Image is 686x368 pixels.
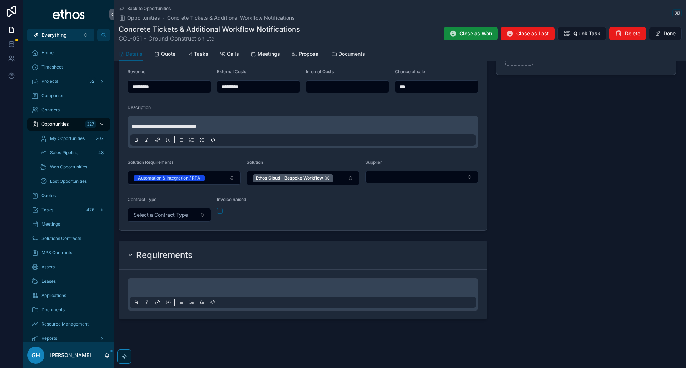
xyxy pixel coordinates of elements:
[36,175,110,188] a: Lost Opportunities
[27,104,110,116] a: Contacts
[27,218,110,231] a: Meetings
[459,30,492,37] span: Close as Won
[27,232,110,245] a: Solutions Contracts
[649,27,682,40] button: Done
[217,197,246,202] span: Invoice Raised
[50,164,87,170] span: Won Opportunities
[94,134,106,143] div: 207
[128,105,151,110] span: Description
[557,27,606,40] button: Quick Task
[119,47,143,61] a: Details
[253,174,333,182] button: Unselect 46
[516,30,549,37] span: Close as Lost
[27,332,110,345] a: Reports
[501,27,555,40] button: Close as Lost
[27,46,110,59] a: Home
[27,275,110,288] a: Leases
[41,93,64,99] span: Companies
[27,189,110,202] a: Quotes
[41,264,55,270] span: Assets
[250,47,280,62] a: Meetings
[292,47,320,62] a: Proposal
[41,293,66,298] span: Applications
[36,132,110,145] a: My Opportunities207
[220,47,239,62] a: Calls
[194,50,208,57] span: Tasks
[609,27,646,40] button: Delete
[41,221,60,227] span: Meetings
[127,14,160,21] span: Opportunities
[50,150,78,156] span: Sales Pipeline
[128,69,145,74] span: Revenue
[247,160,263,165] span: Solution
[50,352,91,359] p: [PERSON_NAME]
[128,208,211,222] button: Select Button
[52,9,85,20] img: App logo
[41,321,89,327] span: Resource Management
[41,107,60,113] span: Contacts
[247,171,360,185] button: Select Button
[227,50,239,57] span: Calls
[187,47,208,62] a: Tasks
[41,278,56,284] span: Leases
[217,69,246,74] span: External Costs
[50,136,85,141] span: My Opportunities
[258,50,280,57] span: Meetings
[338,50,365,57] span: Documents
[87,77,96,86] div: 52
[134,211,188,218] span: Select a Contract Type
[395,69,425,74] span: Chance of sale
[41,79,58,84] span: Projects
[306,69,334,74] span: Internal Costs
[119,34,300,43] span: GCL-031 - Ground Construction Ltd
[27,318,110,331] a: Resource Management
[41,193,56,198] span: Quotes
[23,41,114,342] div: scrollable content
[365,160,382,165] span: Supplier
[27,303,110,316] a: Documents
[50,178,87,184] span: Lost Opportunities
[134,174,205,181] button: Unselect AUTOMATION_INTEGRATION_RPA
[41,207,53,213] span: Tasks
[41,64,63,70] span: Timesheet
[128,197,156,202] span: Contract Type
[84,206,96,214] div: 476
[41,31,67,39] span: Everything
[256,175,323,181] span: Ethos Cloud - Bespoke Workflow
[126,50,143,57] span: Details
[27,61,110,74] a: Timesheet
[128,160,173,165] span: Solution Requirements
[27,118,110,131] a: Opportunities327
[85,120,96,128] div: 327
[444,27,498,40] button: Close as Won
[27,261,110,273] a: Assets
[331,47,365,62] a: Documents
[36,146,110,159] a: Sales Pipeline48
[96,148,106,157] div: 48
[167,14,295,21] a: Concrete Tickets & Additional Workflow Notifications
[625,30,640,37] span: Delete
[299,50,320,57] span: Proposal
[36,161,110,173] a: Won Opportunities
[27,89,110,102] a: Companies
[119,6,171,11] a: Back to Opportunities
[136,249,193,261] h2: Requirements
[27,246,110,259] a: MPS Contracts
[161,50,175,57] span: Quote
[573,30,600,37] span: Quick Task
[365,171,478,183] button: Select Button
[154,47,175,62] a: Quote
[119,14,160,21] a: Opportunities
[27,75,110,88] a: Projects52
[119,24,300,34] h1: Concrete Tickets & Additional Workflow Notifications
[27,289,110,302] a: Applications
[31,351,40,359] span: GH
[41,307,65,313] span: Documents
[127,6,171,11] span: Back to Opportunities
[138,175,200,181] div: Automation & Integration / RPA
[41,336,57,341] span: Reports
[41,250,72,256] span: MPS Contracts
[128,171,241,185] button: Select Button
[27,203,110,216] a: Tasks476
[41,236,81,241] span: Solutions Contracts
